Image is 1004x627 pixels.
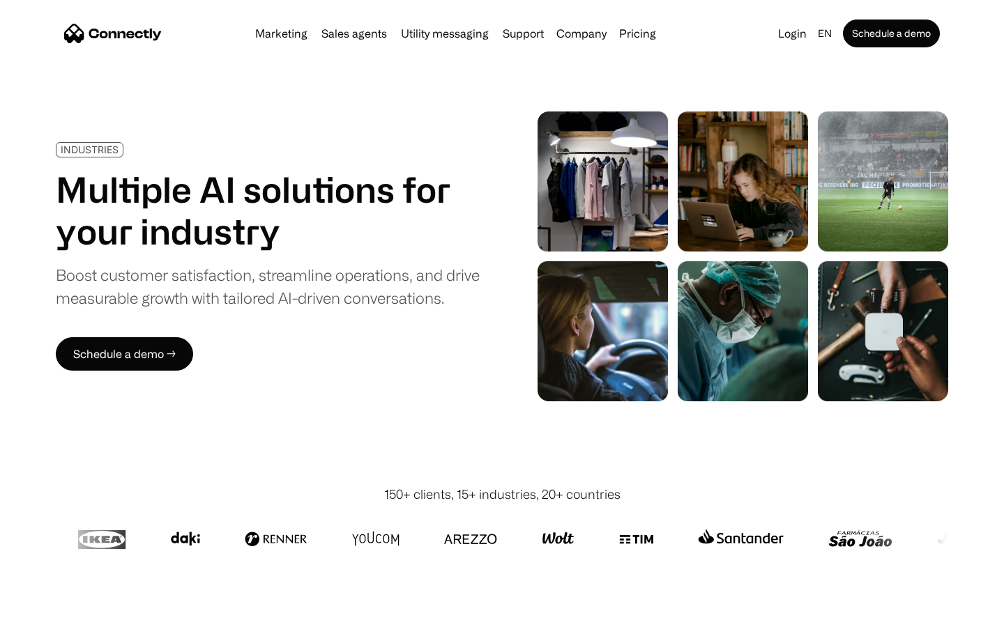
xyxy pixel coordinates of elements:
a: Schedule a demo → [56,337,193,371]
div: INDUSTRIES [61,144,119,155]
div: 150+ clients, 15+ industries, 20+ countries [384,485,621,504]
a: Utility messaging [395,28,494,39]
a: Schedule a demo [843,20,940,47]
div: Boost customer satisfaction, streamline operations, and drive measurable growth with tailored AI-... [56,263,480,309]
a: Support [497,28,549,39]
ul: Language list [28,603,84,622]
a: Sales agents [316,28,393,39]
aside: Language selected: English [14,601,84,622]
div: en [818,24,832,43]
a: Marketing [250,28,313,39]
div: Company [556,24,607,43]
a: Login [773,24,812,43]
a: Pricing [614,28,662,39]
h1: Multiple AI solutions for your industry [56,169,480,252]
